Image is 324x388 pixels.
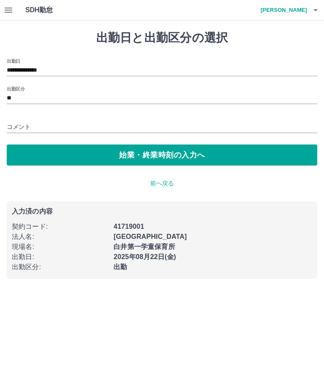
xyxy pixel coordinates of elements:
[7,144,317,166] button: 始業・終業時刻の入力へ
[113,243,175,250] b: 白井第一学童保育所
[12,242,108,252] p: 現場名 :
[7,86,24,92] label: 出勤区分
[12,232,108,242] p: 法人名 :
[7,58,20,64] label: 出勤日
[113,223,144,230] b: 41719001
[113,263,127,270] b: 出勤
[7,31,317,45] h1: 出勤日と出勤区分の選択
[12,252,108,262] p: 出勤日 :
[113,253,176,260] b: 2025年08月22日(金)
[12,262,108,272] p: 出勤区分 :
[113,233,187,240] b: [GEOGRAPHIC_DATA]
[7,179,317,188] p: 前へ戻る
[12,222,108,232] p: 契約コード :
[12,208,312,215] p: 入力済の内容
